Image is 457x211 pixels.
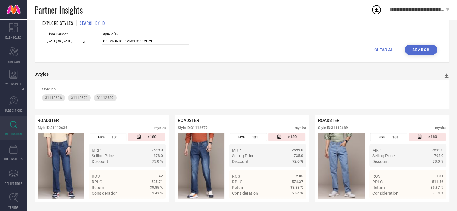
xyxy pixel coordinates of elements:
[80,20,105,26] h1: SEARCH BY ID
[8,205,19,210] span: TRENDS
[151,180,163,184] span: 525.71
[92,185,104,190] span: Return
[430,202,443,206] span: Details
[4,157,23,161] span: CDC INSIGHTS
[318,126,348,130] div: Style ID: 31112689
[5,181,23,186] span: COLLECTIONS
[232,153,254,158] span: Selling Price
[152,159,163,164] span: 75.0 %
[232,191,258,196] span: Consideration
[436,174,443,178] span: 1.31
[38,126,67,130] div: Style ID: 31112636
[143,202,163,206] a: Details
[405,45,437,55] button: Search
[232,148,241,152] span: MRP
[318,133,365,199] img: Style preview image
[268,133,305,141] div: Number of days since the style was first listed on the platform
[290,202,303,206] span: Details
[149,202,163,206] span: Details
[92,159,108,164] span: Discount
[35,72,49,77] div: 3 Styles
[47,38,88,44] input: Select time period
[433,191,443,195] span: 3.14 %
[292,180,303,184] span: 574.37
[178,133,224,199] div: Click to view image
[232,179,242,184] span: RPLC
[292,159,303,164] span: 72.0 %
[296,174,303,178] span: 2.05
[424,202,443,206] a: Details
[45,96,62,100] span: 31112636
[71,96,88,100] span: 31112679
[102,38,189,45] input: Enter comma separated style ids e.g. 12345, 67890
[284,202,303,206] a: Details
[372,179,383,184] span: RPLC
[38,133,84,199] img: Style preview image
[392,135,398,139] span: 181
[35,4,83,16] span: Partner Insights
[102,32,189,36] span: Style Id(s)
[97,96,114,100] span: 31112689
[38,118,59,123] span: ROADSTER
[292,191,303,195] span: 2.84 %
[178,118,199,123] span: ROADSTER
[372,185,385,190] span: Return
[111,135,118,139] span: 181
[5,82,22,86] span: WORKSPACE
[372,159,389,164] span: Discount
[150,185,163,190] span: 39.85 %
[230,133,267,141] div: Number of days the style has been live on the platform
[5,35,22,40] span: DASHBOARD
[92,179,102,184] span: RPLC
[433,159,443,164] span: 73.0 %
[435,126,446,130] div: myntra
[152,191,163,195] span: 2.43 %
[318,133,365,199] div: Click to view image
[432,148,443,152] span: 2599.0
[128,133,165,141] div: Number of days since the style was first listed on the platform
[238,135,245,139] span: LIVE
[379,135,385,139] span: LIVE
[5,59,23,64] span: SCORECARDS
[92,153,114,158] span: Selling Price
[92,148,101,152] span: MRP
[42,87,442,91] div: Style Ids
[151,148,163,152] span: 2599.0
[428,134,437,140] span: >180
[148,134,156,140] span: >180
[42,20,73,26] h1: EXPLORE STYLES
[288,134,297,140] span: >180
[232,159,248,164] span: Discount
[290,185,303,190] span: 33.88 %
[178,133,224,199] img: Style preview image
[372,153,395,158] span: Selling Price
[370,133,407,141] div: Number of days the style has been live on the platform
[156,174,163,178] span: 1.42
[178,126,208,130] div: Style ID: 31112679
[92,191,118,196] span: Consideration
[432,180,443,184] span: 511.56
[292,148,303,152] span: 2599.0
[431,185,443,190] span: 35.87 %
[38,133,84,199] div: Click to view image
[318,118,340,123] span: ROADSTER
[252,135,258,139] span: 181
[409,133,446,141] div: Number of days since the style was first listed on the platform
[47,32,88,36] span: Time Period*
[372,174,380,179] span: ROS
[372,148,381,152] span: MRP
[232,185,245,190] span: Return
[5,108,23,113] span: SUGGESTIONS
[5,131,22,136] span: INSPIRATION
[294,154,303,158] span: 735.0
[295,126,306,130] div: myntra
[371,4,382,15] div: Open download list
[90,133,126,141] div: Number of days the style has been live on the platform
[154,154,163,158] span: 673.0
[434,154,443,158] span: 702.0
[232,174,240,179] span: ROS
[92,174,100,179] span: ROS
[154,126,166,130] div: myntra
[374,47,396,52] span: CLEAR ALL
[372,191,398,196] span: Consideration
